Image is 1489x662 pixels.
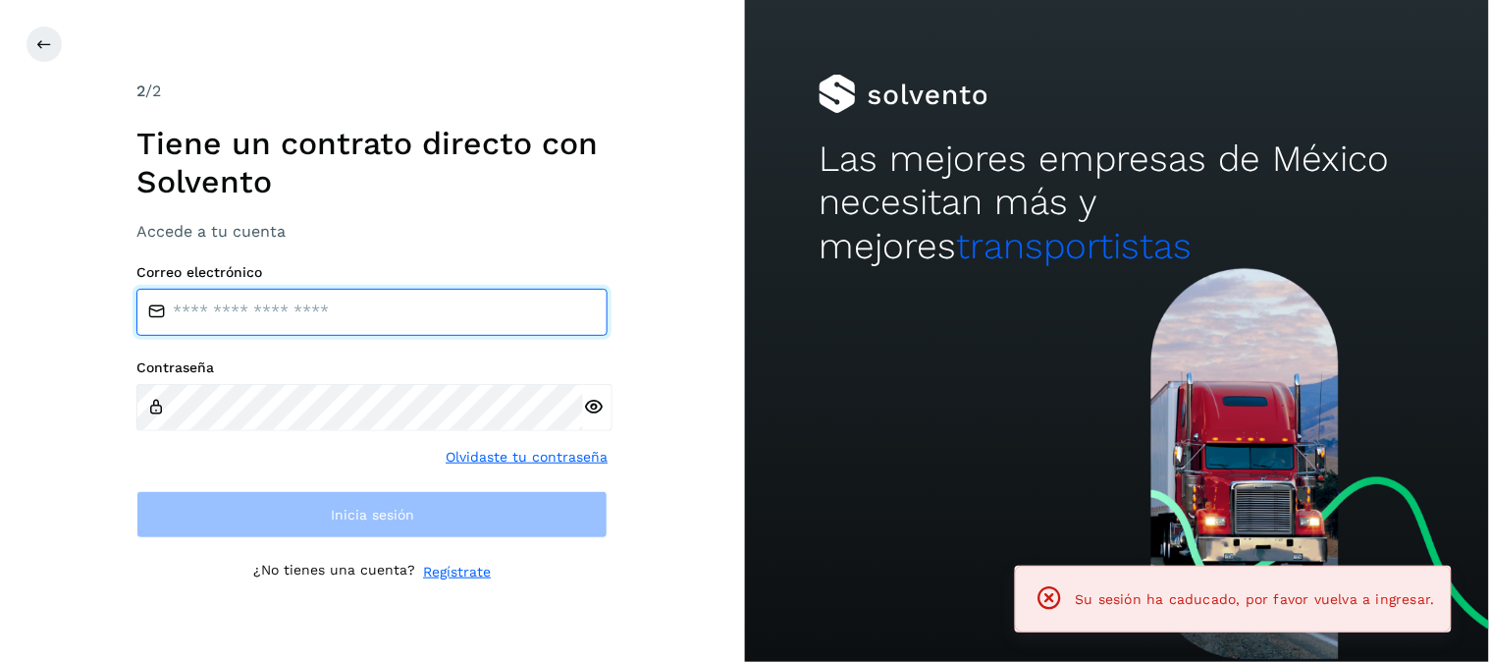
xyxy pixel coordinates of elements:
button: Inicia sesión [136,491,608,538]
div: /2 [136,80,608,103]
span: Su sesión ha caducado, por favor vuelva a ingresar. [1076,591,1435,607]
h3: Accede a tu cuenta [136,222,608,241]
span: transportistas [956,225,1192,267]
h2: Las mejores empresas de México necesitan más y mejores [819,138,1414,268]
label: Correo electrónico [136,264,608,281]
p: ¿No tienes una cuenta? [253,562,415,582]
span: Inicia sesión [331,508,414,522]
label: Contraseña [136,359,608,376]
a: Regístrate [423,562,491,582]
span: 2 [136,82,145,100]
h1: Tiene un contrato directo con Solvento [136,125,608,200]
a: Olvidaste tu contraseña [446,447,608,468]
